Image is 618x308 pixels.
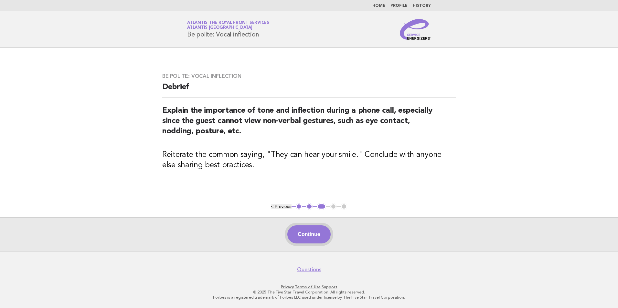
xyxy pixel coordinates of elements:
[295,285,321,289] a: Terms of Use
[162,82,456,98] h2: Debrief
[372,4,385,8] a: Home
[413,4,431,8] a: History
[111,284,507,290] p: · ·
[400,19,431,40] img: Service Energizers
[296,203,302,210] button: 1
[306,203,313,210] button: 2
[281,285,294,289] a: Privacy
[162,106,456,142] h2: Explain the importance of tone and inflection during a phone call, especially since the guest can...
[187,26,252,30] span: Atlantis [GEOGRAPHIC_DATA]
[297,266,321,273] a: Questions
[111,290,507,295] p: © 2025 The Five Star Travel Corporation. All rights reserved.
[111,295,507,300] p: Forbes is a registered trademark of Forbes LLC used under license by The Five Star Travel Corpora...
[287,225,330,243] button: Continue
[322,285,337,289] a: Support
[187,21,269,30] a: Atlantis The Royal Front ServicesAtlantis [GEOGRAPHIC_DATA]
[390,4,408,8] a: Profile
[162,73,456,79] h3: Be polite: Vocal inflection
[317,203,326,210] button: 3
[271,204,291,209] button: < Previous
[187,21,269,38] h1: Be polite: Vocal inflection
[162,150,456,170] h3: Reiterate the common saying, "They can hear your smile." Conclude with anyone else sharing best p...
